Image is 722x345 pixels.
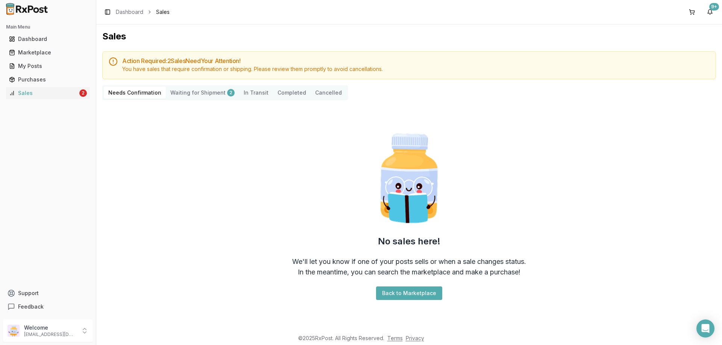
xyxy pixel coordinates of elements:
div: Sales [9,89,78,97]
h2: Main Menu [6,24,90,30]
img: User avatar [8,325,20,337]
button: Purchases [3,74,93,86]
div: Purchases [9,76,87,83]
button: Completed [273,87,311,99]
div: 2 [227,89,235,96]
div: Marketplace [9,49,87,56]
a: Sales2 [6,86,90,100]
a: Privacy [406,335,424,341]
nav: breadcrumb [116,8,170,16]
p: [EMAIL_ADDRESS][DOMAIN_NAME] [24,331,76,337]
img: Smart Pill Bottle [361,130,457,226]
h1: Sales [102,30,716,42]
button: Sales2 [3,87,93,99]
button: Cancelled [311,87,346,99]
a: Dashboard [116,8,143,16]
span: Sales [156,8,170,16]
a: Marketplace [6,46,90,59]
div: Dashboard [9,35,87,43]
button: Marketplace [3,47,93,59]
a: Dashboard [6,32,90,46]
h5: Action Required: 2 Sale s Need Your Attention! [122,58,710,64]
div: My Posts [9,62,87,70]
button: Needs Confirmation [104,87,166,99]
div: Open Intercom Messenger [696,319,714,337]
button: In Transit [239,87,273,99]
button: 9+ [704,6,716,18]
div: In the meantime, you can search the marketplace and make a purchase! [298,267,520,277]
button: Waiting for Shipment [166,87,239,99]
a: Purchases [6,73,90,86]
div: You have sales that require confirmation or shipping. Please review them promptly to avoid cancel... [122,65,710,73]
button: Dashboard [3,33,93,45]
div: We'll let you know if one of your posts sells or when a sale changes status. [292,256,526,267]
span: Feedback [18,303,44,310]
h2: No sales here! [378,235,440,247]
button: Feedback [3,300,93,313]
div: 9+ [709,3,719,11]
button: Back to Marketplace [376,286,442,300]
button: Support [3,286,93,300]
img: RxPost Logo [3,3,51,15]
button: My Posts [3,60,93,72]
a: My Posts [6,59,90,73]
p: Welcome [24,324,76,331]
div: 2 [79,89,87,97]
a: Terms [387,335,403,341]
